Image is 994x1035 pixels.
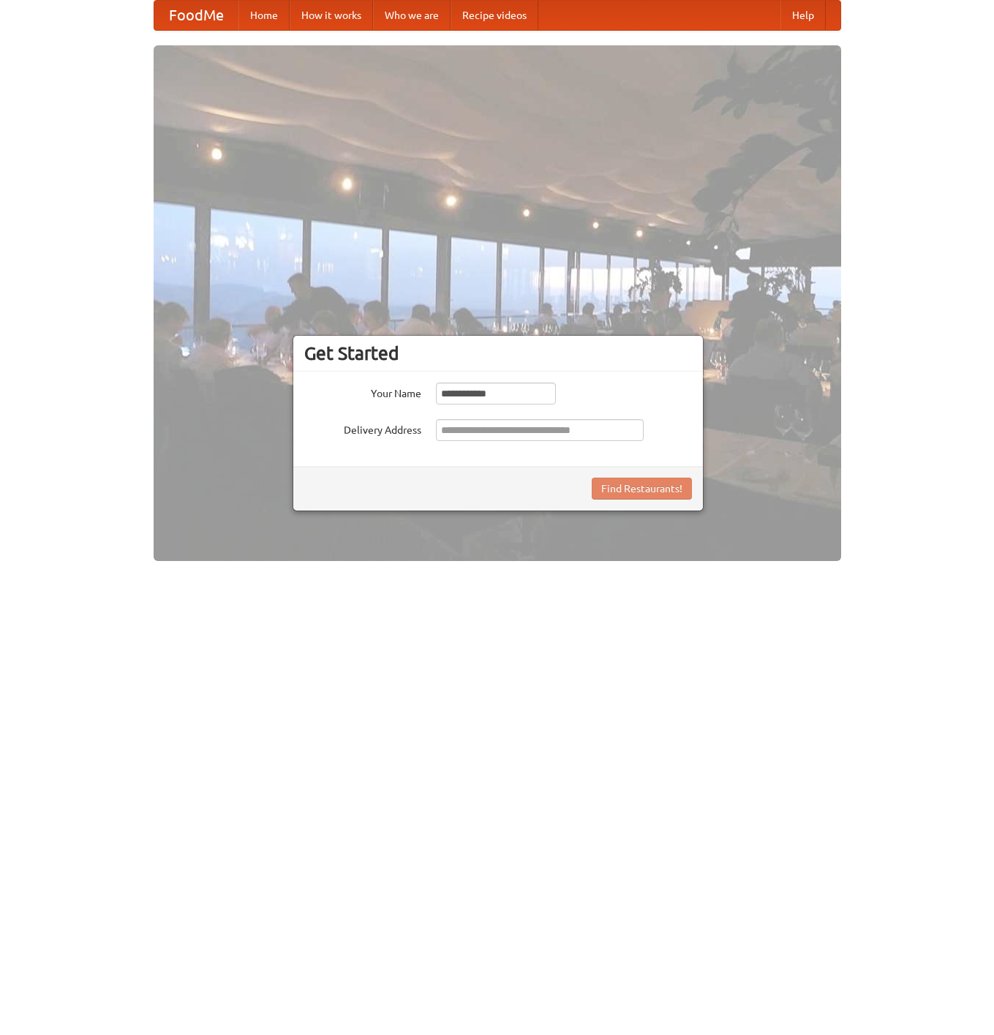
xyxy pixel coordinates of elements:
[304,342,692,364] h3: Get Started
[373,1,451,30] a: Who we are
[304,419,421,437] label: Delivery Address
[238,1,290,30] a: Home
[290,1,373,30] a: How it works
[592,478,692,500] button: Find Restaurants!
[304,383,421,401] label: Your Name
[451,1,538,30] a: Recipe videos
[780,1,826,30] a: Help
[154,1,238,30] a: FoodMe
